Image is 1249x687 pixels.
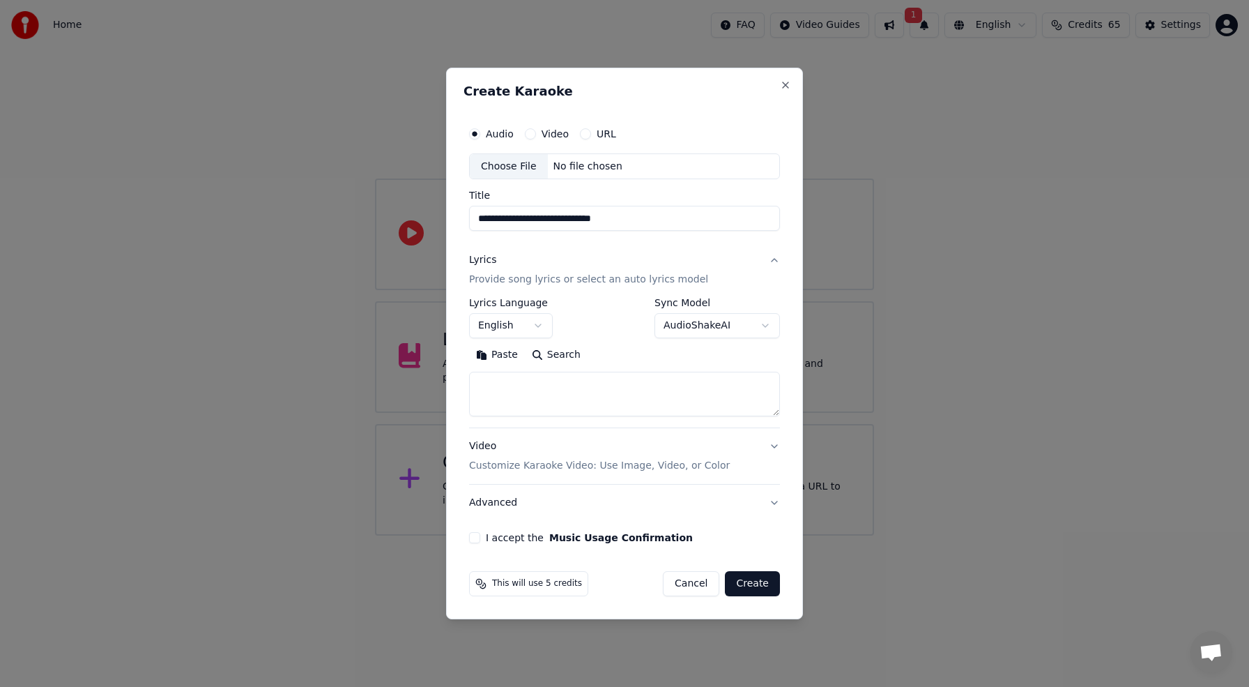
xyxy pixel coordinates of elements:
[663,571,719,596] button: Cancel
[470,154,548,179] div: Choose File
[469,254,496,268] div: Lyrics
[469,485,780,521] button: Advanced
[492,578,582,589] span: This will use 5 credits
[469,440,730,474] div: Video
[549,533,693,543] button: I accept the
[469,299,553,308] label: Lyrics Language
[486,129,514,139] label: Audio
[469,299,780,428] div: LyricsProvide song lyrics or select an auto lyrics model
[469,191,780,201] label: Title
[469,273,708,287] p: Provide song lyrics or select an auto lyrics model
[469,459,730,473] p: Customize Karaoke Video: Use Image, Video, or Color
[548,160,628,174] div: No file chosen
[525,345,588,367] button: Search
[597,129,616,139] label: URL
[654,299,780,308] label: Sync Model
[542,129,569,139] label: Video
[469,243,780,299] button: LyricsProvide song lyrics or select an auto lyrics model
[725,571,780,596] button: Create
[486,533,693,543] label: I accept the
[469,345,525,367] button: Paste
[469,429,780,485] button: VideoCustomize Karaoke Video: Use Image, Video, or Color
[463,85,786,98] h2: Create Karaoke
